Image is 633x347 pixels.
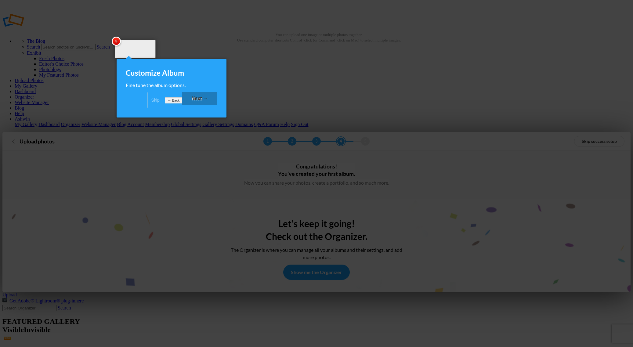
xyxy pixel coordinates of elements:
[182,92,217,105] a: Next →
[126,81,217,89] div: Fine tune the album options.
[126,68,217,78] div: Customize Album
[147,92,163,108] a: Skip
[165,97,182,104] a: ← Back
[112,37,121,46] span: 3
